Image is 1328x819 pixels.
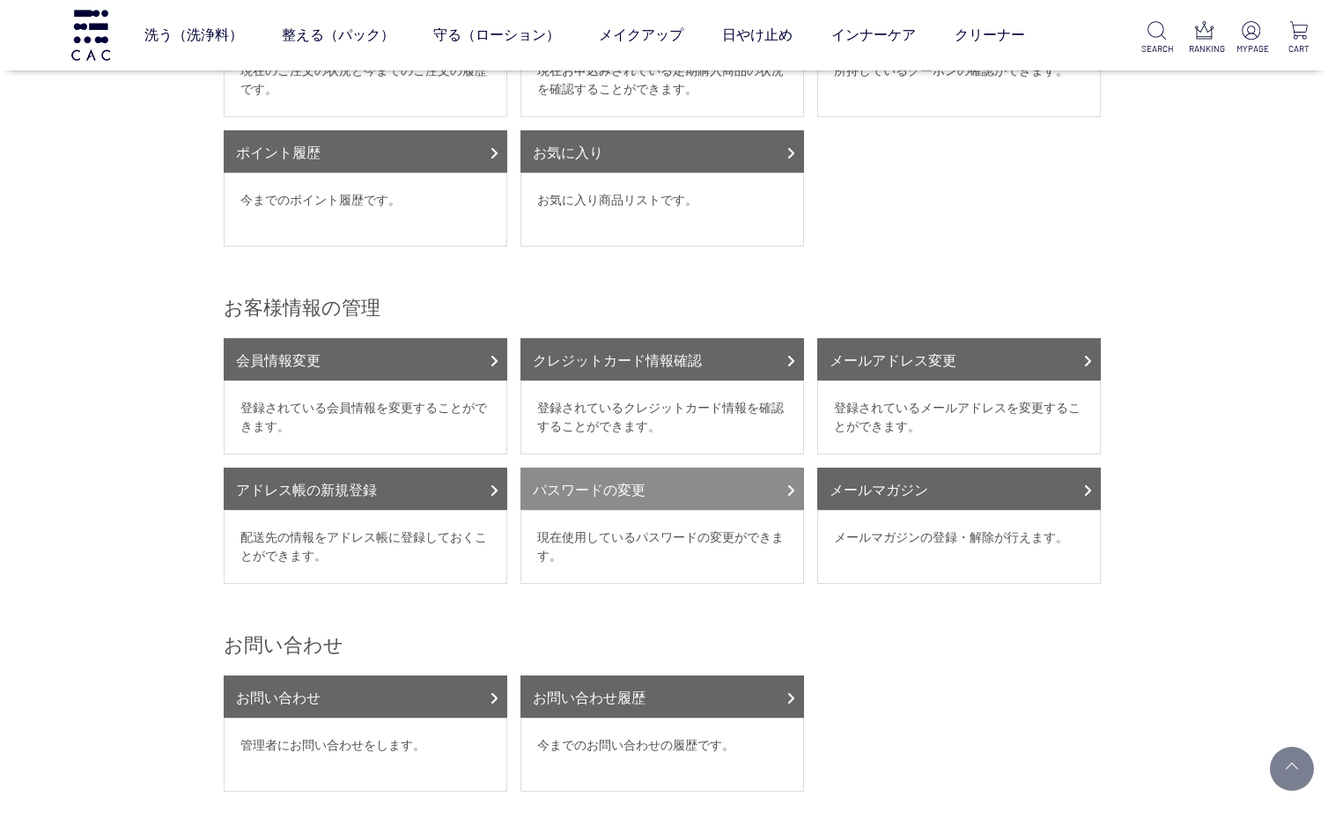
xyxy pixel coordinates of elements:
[282,11,395,60] a: 整える（パック）
[955,11,1025,60] a: クリーナー
[520,338,804,380] a: クレジットカード情報確認
[224,718,507,792] dd: 管理者にお問い合わせをします。
[817,468,1101,510] a: メールマガジン
[224,675,507,718] a: お問い合わせ
[433,11,560,60] a: 守る（ローション）
[817,510,1101,584] dd: メールマガジンの登録・解除が行えます。
[1141,42,1172,55] p: SEARCH
[520,130,804,173] a: お気に入り
[224,468,507,510] a: アドレス帳の新規登録
[520,718,804,792] dd: 今までのお問い合わせの履歴です。
[1236,21,1267,55] a: MYPAGE
[1284,21,1315,55] a: CART
[1189,21,1220,55] a: RANKING
[520,510,804,584] dd: 現在使用しているパスワードの変更ができます。
[224,632,1104,658] h2: お問い合わせ
[817,380,1101,454] dd: 登録されているメールアドレスを変更することができます。
[224,338,507,380] a: 会員情報変更
[599,11,683,60] a: メイクアップ
[520,173,804,247] dd: お気に入り商品リストです。
[1236,42,1267,55] p: MYPAGE
[1189,42,1220,55] p: RANKING
[224,295,1104,321] h2: お客様情報の管理
[240,528,491,565] p: 配送先の情報をアドレス帳に登録しておくことができます。
[520,468,804,510] a: パスワードの変更
[1141,21,1172,55] a: SEARCH
[722,11,793,60] a: 日やけ止め
[224,130,507,173] a: ポイント履歴
[224,173,507,247] dd: 今までのポイント履歴です。
[520,380,804,454] dd: 登録されているクレジットカード情報を確認することができます。
[1284,42,1315,55] p: CART
[817,338,1101,380] a: メールアドレス変更
[520,675,804,718] a: お問い合わせ履歴
[69,10,113,60] img: logo
[831,11,916,60] a: インナーケア
[144,11,243,60] a: 洗う（洗浄料）
[224,380,507,454] dd: 登録されている会員情報を変更することができます。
